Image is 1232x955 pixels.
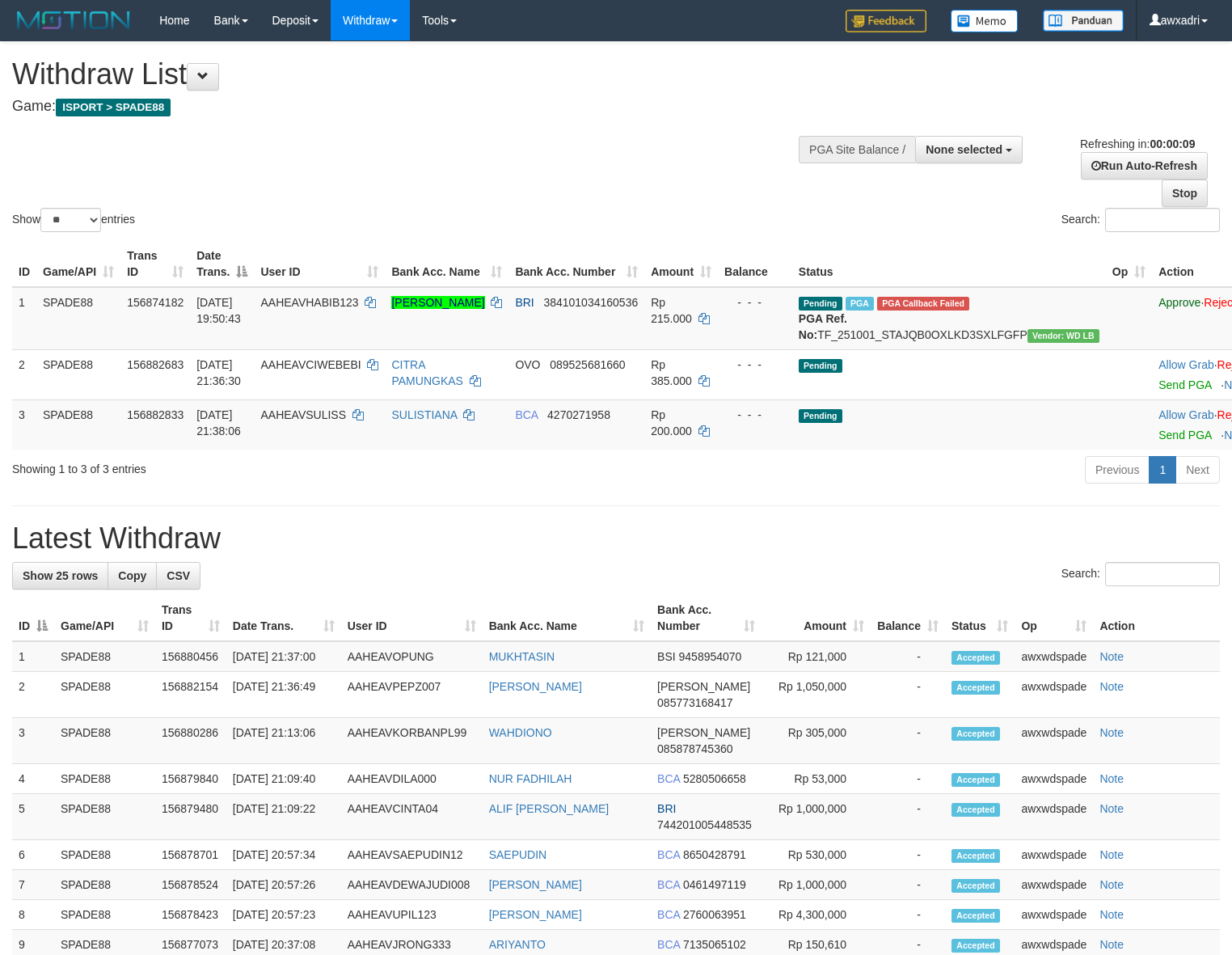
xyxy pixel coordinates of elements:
span: Accepted [951,727,1000,741]
a: Copy [108,562,157,589]
a: SAEPUDIN [489,848,547,861]
span: BSI [657,650,676,663]
a: Note [1099,802,1124,815]
a: Previous [1085,456,1150,484]
span: Copy 5280506658 to clipboard [683,772,746,785]
td: TF_251001_STAJQB0OXLKD3SXLFGFP [792,287,1106,350]
td: 8 [12,900,54,930]
td: AAHEAVCINTA04 [341,794,483,840]
td: awxwdspade [1015,900,1093,930]
td: AAHEAVSAEPUDIN12 [341,840,483,870]
td: Rp 1,000,000 [762,794,871,840]
td: - [871,794,945,840]
td: SPADE88 [36,399,120,450]
a: [PERSON_NAME] [489,908,582,921]
th: Amount: activate to sort column ascending [644,241,718,287]
span: Accepted [951,681,1000,695]
span: 156874182 [127,296,184,309]
th: Balance [718,241,792,287]
span: Show 25 rows [23,569,98,582]
td: 4 [12,764,54,794]
span: Accepted [951,849,1000,863]
a: Allow Grab [1158,358,1213,371]
td: SPADE88 [36,349,120,399]
span: BCA [657,772,680,785]
a: Approve [1158,296,1200,309]
td: Rp 121,000 [762,641,871,672]
span: Accepted [951,773,1000,787]
span: Rp 385.000 [651,358,692,387]
td: SPADE88 [54,900,155,930]
label: Search: [1061,562,1220,586]
span: BRI [515,296,534,309]
span: BCA [657,848,680,861]
b: PGA Ref. No: [799,312,847,341]
td: Rp 1,050,000 [762,672,871,718]
td: - [871,764,945,794]
a: Send PGA [1158,429,1211,442]
label: Show entries [12,208,135,232]
td: 2 [12,672,54,718]
div: - - - [724,294,786,311]
span: Marked by awxwdspade [846,297,874,311]
input: Search: [1105,208,1220,232]
span: Copy 384101034160536 to clipboard [543,296,638,309]
div: Showing 1 to 3 of 3 entries [12,454,501,477]
span: Copy 8650428791 to clipboard [683,848,746,861]
td: AAHEAVDEWAJUDI008 [341,870,483,900]
td: 156879480 [155,794,226,840]
span: Pending [799,409,842,423]
div: - - - [724,357,786,373]
td: - [871,641,945,672]
input: Search: [1105,562,1220,586]
td: awxwdspade [1015,794,1093,840]
td: 6 [12,840,54,870]
span: Copy 089525681660 to clipboard [550,358,625,371]
td: 1 [12,287,36,350]
span: 156882833 [127,408,184,421]
th: Bank Acc. Name: activate to sort column ascending [385,241,508,287]
span: Vendor URL: https://dashboard.q2checkout.com/secure [1027,329,1099,343]
td: - [871,672,945,718]
span: Accepted [951,803,1000,817]
th: User ID: activate to sort column ascending [254,241,385,287]
th: Op: activate to sort column ascending [1015,595,1093,641]
a: Note [1099,938,1124,951]
a: Note [1099,848,1124,861]
a: WAHDIONO [489,726,552,739]
td: Rp 530,000 [762,840,871,870]
td: AAHEAVPEPZ007 [341,672,483,718]
span: BCA [515,408,538,421]
td: awxwdspade [1015,672,1093,718]
td: [DATE] 21:37:00 [226,641,341,672]
a: ALIF [PERSON_NAME] [489,802,610,815]
span: AAHEAVSULISS [260,408,346,421]
span: Copy [118,569,146,582]
a: Note [1099,908,1124,921]
td: 156878524 [155,870,226,900]
th: Status: activate to sort column ascending [945,595,1015,641]
img: MOTION_logo.png [12,8,135,32]
td: awxwdspade [1015,718,1093,764]
a: Note [1099,726,1124,739]
th: Date Trans.: activate to sort column ascending [226,595,341,641]
label: Search: [1061,208,1220,232]
a: [PERSON_NAME] [489,680,582,693]
td: SPADE88 [54,870,155,900]
td: SPADE88 [54,641,155,672]
span: [PERSON_NAME] [657,680,750,693]
a: Allow Grab [1158,408,1213,421]
span: Copy 744201005448535 to clipboard [657,818,752,831]
a: MUKHTASIN [489,650,555,663]
span: [DATE] 21:36:30 [196,358,241,387]
td: 1 [12,641,54,672]
td: SPADE88 [54,718,155,764]
td: [DATE] 21:36:49 [226,672,341,718]
a: Send PGA [1158,378,1211,391]
td: AAHEAVOPUNG [341,641,483,672]
a: ARIYANTO [489,938,546,951]
a: [PERSON_NAME] [489,878,582,891]
td: 156882154 [155,672,226,718]
th: Date Trans.: activate to sort column descending [190,241,254,287]
td: 3 [12,718,54,764]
